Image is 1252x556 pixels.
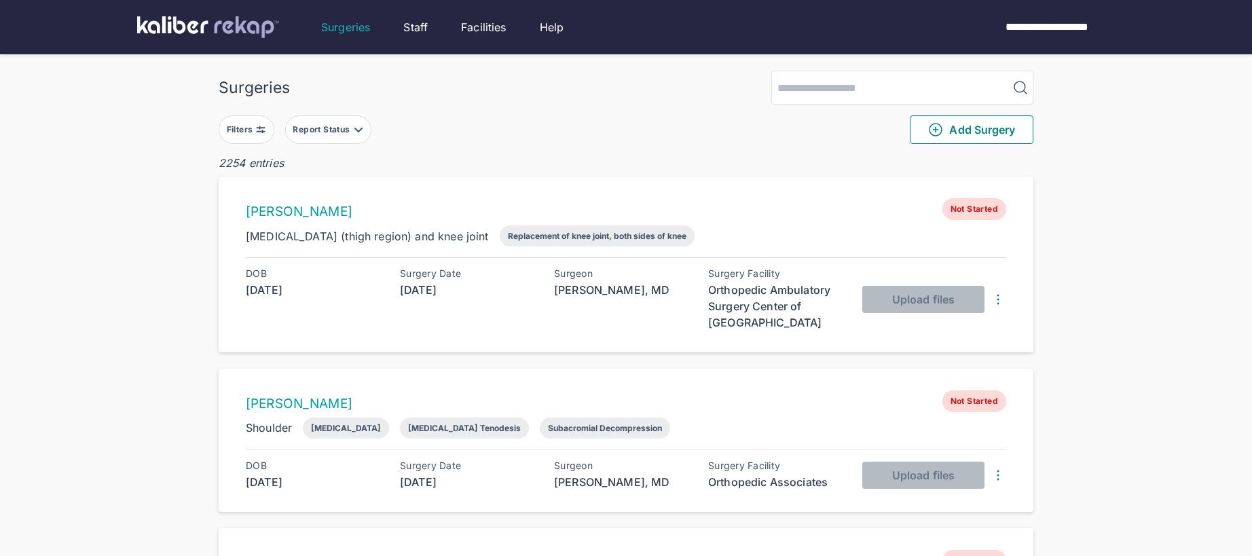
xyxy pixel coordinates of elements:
div: [PERSON_NAME], MD [554,282,690,298]
div: Orthopedic Ambulatory Surgery Center of [GEOGRAPHIC_DATA] [708,282,844,331]
button: Filters [219,115,274,144]
span: Add Surgery [927,122,1015,138]
div: [DATE] [400,282,536,298]
img: PlusCircleGreen.5fd88d77.svg [927,122,944,138]
span: Upload files [892,293,955,306]
div: 2254 entries [219,155,1033,171]
div: [MEDICAL_DATA] Tenodesis [408,423,521,433]
div: Surgery Facility [708,460,844,471]
div: Surgeon [554,460,690,471]
button: Upload files [862,462,984,489]
div: Surgery Facility [708,268,844,279]
div: [PERSON_NAME], MD [554,474,690,490]
div: Subacromial Decompression [548,423,662,433]
a: Staff [403,19,428,35]
span: Not Started [942,198,1006,220]
div: Surgery Date [400,460,536,471]
div: Replacement of knee joint, both sides of knee [508,231,686,241]
img: kaliber labs logo [137,16,279,38]
div: Surgeries [219,78,290,97]
button: Add Surgery [910,115,1033,144]
a: Help [540,19,564,35]
a: Facilities [461,19,507,35]
a: [PERSON_NAME] [246,204,352,219]
span: Upload files [892,468,955,482]
button: Report Status [285,115,371,144]
div: Surgeon [554,268,690,279]
div: [DATE] [400,474,536,490]
div: Filters [227,124,256,135]
div: DOB [246,268,382,279]
div: Report Status [293,124,352,135]
a: [PERSON_NAME] [246,396,352,411]
a: Surgeries [321,19,370,35]
div: Shoulder [246,420,292,436]
img: faders-horizontal-grey.d550dbda.svg [255,124,266,135]
img: DotsThreeVertical.31cb0eda.svg [990,291,1006,308]
span: Not Started [942,390,1006,412]
img: MagnifyingGlass.1dc66aab.svg [1012,79,1029,96]
div: [MEDICAL_DATA] [311,423,381,433]
div: DOB [246,460,382,471]
div: Surgery Date [400,268,536,279]
div: Orthopedic Associates [708,474,844,490]
div: [MEDICAL_DATA] (thigh region) and knee joint [246,228,489,244]
div: [DATE] [246,282,382,298]
img: filter-caret-down-grey.b3560631.svg [353,124,364,135]
div: [DATE] [246,474,382,490]
img: DotsThreeVertical.31cb0eda.svg [990,467,1006,483]
button: Upload files [862,286,984,313]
